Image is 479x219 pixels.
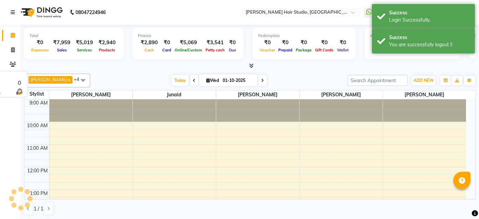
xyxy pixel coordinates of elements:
[370,48,393,52] span: Completed
[133,90,216,99] span: Junaid
[412,76,435,85] button: ADD NEW
[227,48,238,52] span: Due
[389,41,470,48] div: You are successfully logout !!
[313,48,335,52] span: Gift Cards
[258,33,350,39] div: Redemption
[67,77,70,82] a: x
[161,39,173,47] div: ₹0
[25,122,49,129] div: 10:00 AM
[75,3,106,22] b: 08047224946
[258,48,277,52] span: Voucher
[161,48,173,52] span: Card
[277,48,294,52] span: Prepaid
[370,39,393,47] div: 17
[143,48,156,52] span: Cash
[226,39,238,47] div: ₹0
[25,145,49,152] div: 11:00 AM
[204,39,226,47] div: ₹3,541
[28,190,49,197] div: 1:00 PM
[15,87,24,96] img: wait_time.png
[50,39,73,47] div: ₹7,959
[313,39,335,47] div: ₹0
[74,76,84,82] span: +4
[96,39,118,47] div: ₹2,940
[216,90,299,99] span: [PERSON_NAME]
[34,205,43,212] span: 1 / 1
[28,99,49,107] div: 9:00 AM
[300,90,383,99] span: [PERSON_NAME]
[49,90,132,99] span: [PERSON_NAME]
[17,3,65,22] img: logo
[389,16,470,24] div: Login Successfully.
[389,9,470,16] div: Success
[450,192,472,212] iframe: chat widget
[30,48,50,52] span: Expenses
[335,48,350,52] span: Wallet
[383,90,466,99] span: [PERSON_NAME]
[204,48,226,52] span: Petty cash
[138,39,161,47] div: ₹2,890
[173,48,204,52] span: Online/Custom
[31,77,67,82] span: [PERSON_NAME]
[26,167,49,174] div: 12:00 PM
[389,34,470,41] div: Success
[75,48,94,52] span: Services
[258,39,277,47] div: ₹0
[55,48,69,52] span: Sales
[172,75,189,86] span: Today
[15,79,24,87] div: 0
[294,39,313,47] div: ₹0
[173,39,204,47] div: ₹5,069
[294,48,313,52] span: Package
[97,48,117,52] span: Products
[277,39,294,47] div: ₹0
[413,78,434,83] span: ADD NEW
[205,78,221,83] span: Wed
[221,75,255,86] input: 2025-10-01
[370,33,455,39] div: Appointment
[335,39,350,47] div: ₹0
[30,33,118,39] div: Total
[30,39,50,47] div: ₹0
[138,33,238,39] div: Finance
[73,39,96,47] div: ₹5,019
[348,75,408,86] input: Search Appointment
[24,90,49,98] div: Stylist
